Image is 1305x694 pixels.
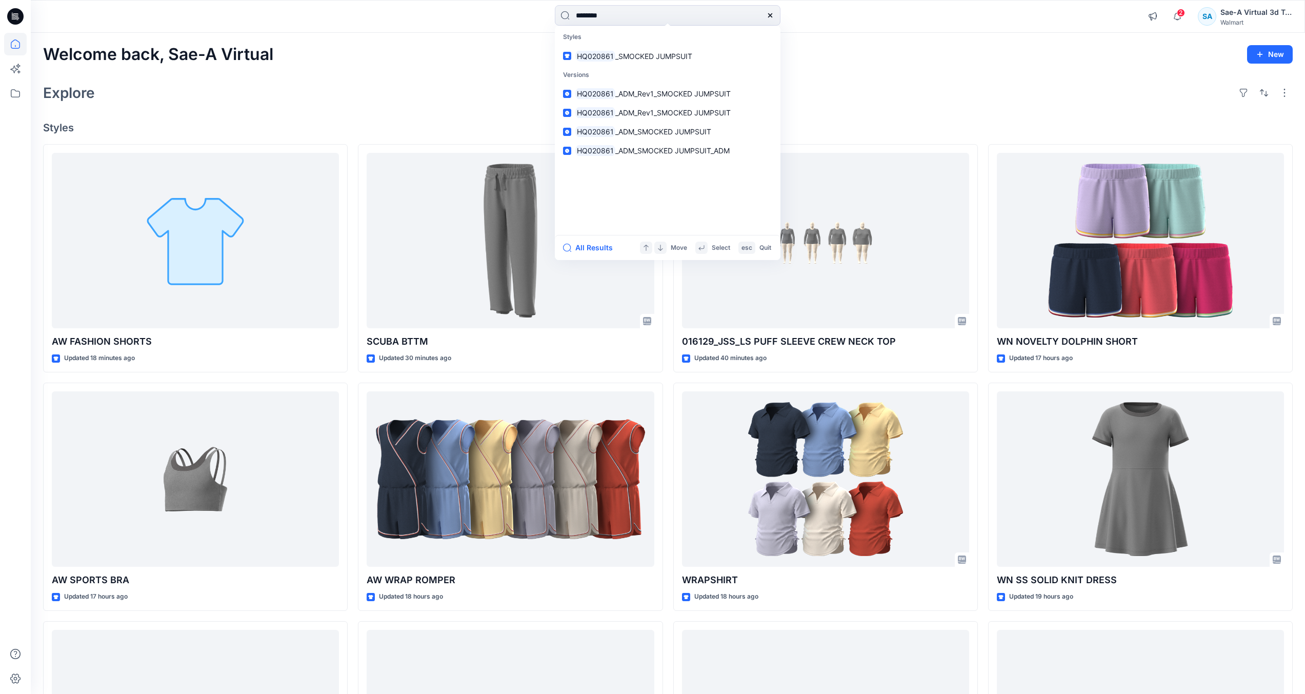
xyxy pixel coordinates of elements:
span: _ADM_Rev1_SMOCKED JUMPSUIT [615,108,731,117]
p: 016129_JSS_LS PUFF SLEEVE CREW NECK TOP [682,334,969,349]
button: All Results [563,242,619,254]
a: WN NOVELTY DOLPHIN SHORT [997,153,1284,329]
button: New [1247,45,1293,64]
p: Updated 30 minutes ago [379,353,451,364]
p: WRAPSHIRT [682,573,969,587]
mark: HQ020861 [575,145,615,156]
a: HQ020861_ADM_Rev1_SMOCKED JUMPSUIT [557,84,778,103]
p: WN SS SOLID KNIT DRESS [997,573,1284,587]
p: AW WRAP ROMPER [367,573,654,587]
p: Updated 40 minutes ago [694,353,767,364]
span: _ADM_SMOCKED JUMPSUIT_ADM [615,146,730,155]
p: AW SPORTS BRA [52,573,339,587]
p: Updated 18 hours ago [379,591,443,602]
span: _ADM_SMOCKED JUMPSUIT [615,127,711,136]
p: Updated 18 minutes ago [64,353,135,364]
p: Move [671,243,687,253]
a: AW WRAP ROMPER [367,391,654,567]
p: WN NOVELTY DOLPHIN SHORT [997,334,1284,349]
h4: Styles [43,122,1293,134]
div: Sae-A Virtual 3d Team [1220,6,1292,18]
a: HQ020861_ADM_SMOCKED JUMPSUIT_ADM [557,141,778,160]
div: Walmart [1220,18,1292,26]
mark: HQ020861 [575,50,615,62]
a: HQ020861_ADM_Rev1_SMOCKED JUMPSUIT [557,103,778,122]
span: _ADM_Rev1_SMOCKED JUMPSUIT [615,89,731,98]
h2: Welcome back, Sae-A Virtual [43,45,273,64]
mark: HQ020861 [575,126,615,137]
p: Updated 19 hours ago [1009,591,1073,602]
p: Versions [557,66,778,85]
p: Updated 17 hours ago [1009,353,1073,364]
a: WRAPSHIRT [682,391,969,567]
a: HQ020861_ADM_SMOCKED JUMPSUIT [557,122,778,141]
a: AW FASHION SHORTS [52,153,339,329]
a: 016129_JSS_LS PUFF SLEEVE CREW NECK TOP [682,153,969,329]
span: 2 [1177,9,1185,17]
p: Styles [557,28,778,47]
h2: Explore [43,85,95,101]
a: WN SS SOLID KNIT DRESS [997,391,1284,567]
p: SCUBA BTTM [367,334,654,349]
mark: HQ020861 [575,107,615,118]
a: AW SPORTS BRA [52,391,339,567]
p: Updated 17 hours ago [64,591,128,602]
p: AW FASHION SHORTS [52,334,339,349]
span: _SMOCKED JUMPSUIT [615,52,692,61]
a: SCUBA BTTM [367,153,654,329]
mark: HQ020861 [575,88,615,100]
p: Quit [759,243,771,253]
p: esc [741,243,752,253]
p: Select [712,243,730,253]
p: Updated 18 hours ago [694,591,758,602]
div: SA [1198,7,1216,26]
a: HQ020861_SMOCKED JUMPSUIT [557,47,778,66]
